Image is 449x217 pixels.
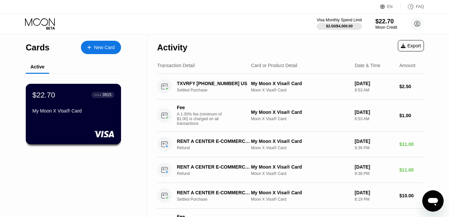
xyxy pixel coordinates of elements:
[401,3,424,10] div: FAQ
[26,84,121,144] div: $22.70● ● ● ●3915My Moon X Visa® Card
[177,81,251,86] div: TXVRFY [PHONE_NUMBER] US
[326,24,353,28] div: $2.50 / $4,000.00
[355,110,394,115] div: [DATE]
[375,18,397,25] div: $22.70
[355,88,394,92] div: 8:53 AM
[177,139,251,144] div: RENT A CENTER E-COMMERCE PLANO US
[32,90,55,99] div: $22.70
[251,110,349,115] div: My Moon X Visa® Card
[81,41,121,54] div: New Card
[355,117,394,121] div: 8:53 AM
[317,18,362,30] div: Visa Monthly Spend Limit$2.50/$4,000.00
[399,113,424,118] div: $1.00
[399,63,415,68] div: Amount
[157,157,424,183] div: RENT A CENTER E-COMMERCE PLANO USRefundMy Moon X Visa® CardMoon X Visa® Card[DATE]9:36 PM$11.00
[32,108,114,114] div: My Moon X Visa® Card
[157,132,424,157] div: RENT A CENTER E-COMMERCE PLANO USRefundMy Moon X Visa® CardMoon X Visa® Card[DATE]9:36 PM$11.00
[26,43,49,52] div: Cards
[251,139,349,144] div: My Moon X Visa® Card
[177,88,256,92] div: Settled Purchase
[355,63,380,68] div: Date & Time
[355,197,394,202] div: 8:19 PM
[177,171,256,176] div: Refund
[398,40,424,51] div: Export
[399,167,424,173] div: $11.00
[355,171,394,176] div: 9:36 PM
[355,146,394,150] div: 9:36 PM
[157,74,424,99] div: TXVRFY [PHONE_NUMBER] USSettled PurchaseMy Moon X Visa® CardMoon X Visa® Card[DATE]8:53 AM$2.50
[422,190,444,212] iframe: Button to launch messaging window
[375,25,397,30] div: Moon Credit
[102,92,111,97] div: 3915
[157,99,424,132] div: FeeA 1.00% fee (minimum of $1.00) is charged on all transactionsMy Moon X Visa® CardMoon X Visa® ...
[95,94,101,96] div: ● ● ● ●
[399,142,424,147] div: $11.00
[251,146,349,150] div: Moon X Visa® Card
[177,146,256,150] div: Refund
[177,164,251,170] div: RENT A CENTER E-COMMERCE PLANO US
[94,45,115,50] div: New Card
[355,164,394,170] div: [DATE]
[177,112,227,126] div: A 1.00% fee (minimum of $1.00) is charged on all transactions
[401,43,421,48] div: Export
[251,117,349,121] div: Moon X Visa® Card
[251,197,349,202] div: Moon X Visa® Card
[355,190,394,195] div: [DATE]
[317,18,362,22] div: Visa Monthly Spend Limit
[157,43,187,52] div: Activity
[30,64,44,69] div: Active
[387,4,393,9] div: EN
[177,190,251,195] div: RENT A CENTER E-COMMERCE PLANO US
[251,81,349,86] div: My Moon X Visa® Card
[157,63,195,68] div: Transaction Detail
[251,190,349,195] div: My Moon X Visa® Card
[416,4,424,9] div: FAQ
[251,164,349,170] div: My Moon X Visa® Card
[177,105,224,110] div: Fee
[375,18,397,30] div: $22.70Moon Credit
[355,81,394,86] div: [DATE]
[251,88,349,92] div: Moon X Visa® Card
[157,183,424,209] div: RENT A CENTER E-COMMERCE PLANO USSettled PurchaseMy Moon X Visa® CardMoon X Visa® Card[DATE]8:19 ...
[399,193,424,198] div: $10.00
[355,139,394,144] div: [DATE]
[380,3,401,10] div: EN
[177,197,256,202] div: Settled Purchase
[251,171,349,176] div: Moon X Visa® Card
[251,63,298,68] div: Card or Product Detail
[399,84,424,89] div: $2.50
